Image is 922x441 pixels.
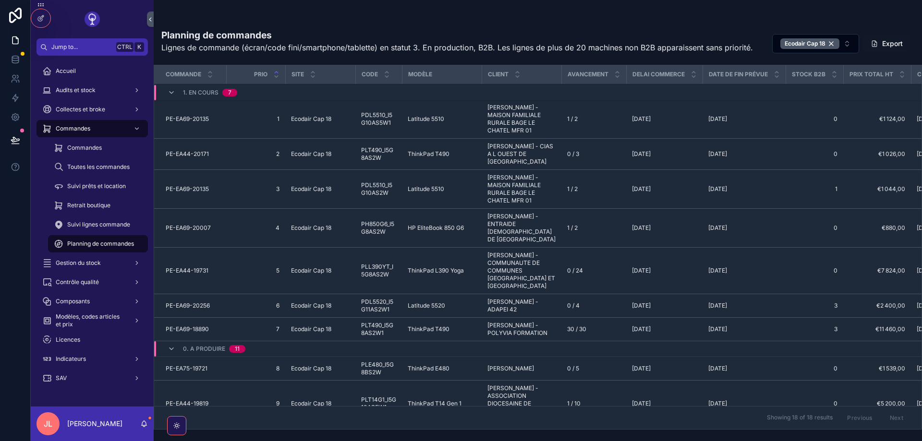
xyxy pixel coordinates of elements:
h1: Planning de commandes [161,29,753,42]
a: [DATE] [632,365,697,372]
span: PE-EA69-20135 [166,115,209,123]
a: PE-EA69-18890 [166,325,220,333]
span: HP EliteBook 850 G6 [408,224,464,232]
a: Ecodair Cap 18 [291,325,350,333]
span: Ctrl [116,42,133,52]
span: Ecodair Cap 18 [291,400,331,407]
a: SAV [36,369,148,387]
a: [PERSON_NAME] - ENTRAIDE [DEMOGRAPHIC_DATA] DE [GEOGRAPHIC_DATA] [487,213,556,243]
span: 1 / 2 [567,185,578,193]
a: Licences [36,331,148,348]
span: [DATE] [708,302,727,310]
a: ThinkPad E480 [408,365,476,372]
span: [DATE] [708,185,727,193]
a: PE-EA44-20171 [166,150,220,158]
a: PLE480_I5G8BS2W [361,361,396,376]
a: Composants [36,293,148,310]
span: Ecodair Cap 18 [291,185,331,193]
a: [DATE] [632,150,697,158]
span: [PERSON_NAME] - CIAS A L OUEST DE [GEOGRAPHIC_DATA] [487,143,556,166]
span: €11 460,00 [849,325,905,333]
span: ThinkPad T14 Gen 1 [408,400,461,407]
span: 1 / 2 [567,115,578,123]
a: Collectes et broke [36,101,148,118]
a: 0 [791,400,837,407]
span: [DATE] [632,115,651,123]
span: Ecodair Cap 18 [291,267,331,274]
a: [DATE] [632,267,697,274]
span: Ecodair Cap 18 [291,150,331,158]
span: ThinkPad L390 Yoga [408,267,464,274]
a: Indicateurs [36,350,148,368]
a: €1 124,00 [849,115,905,123]
a: 3 [791,302,837,310]
a: Suivi prêts et location [48,178,148,195]
a: 4 [232,224,279,232]
span: [DATE] [632,400,651,407]
button: Select Button [772,34,859,53]
span: Modèle [408,71,432,78]
span: Suivi prêts et location [67,182,126,190]
a: PE-EA44-19819 [166,400,220,407]
a: Modèles, codes articles et prix [36,312,148,329]
span: Indicateurs [56,355,86,363]
a: Toutes les commandes [48,158,148,176]
span: Composants [56,298,90,305]
a: 3 [232,185,279,193]
span: PE-EA69-20007 [166,224,211,232]
a: 0 / 3 [567,150,620,158]
a: PH850G6_I5G8AS2W [361,220,396,236]
span: PE-EA44-19819 [166,400,208,407]
a: Ecodair Cap 18 [291,302,350,310]
span: Audits et stock [56,86,96,94]
a: [DATE] [632,115,697,123]
a: [PERSON_NAME] [487,365,556,372]
button: Jump to...CtrlK [36,38,148,56]
a: €1 026,00 [849,150,905,158]
span: 6 [232,302,279,310]
a: [DATE] [708,325,780,333]
span: 3 [791,325,837,333]
a: Audits et stock [36,82,148,99]
span: 2 [232,150,279,158]
span: Site [291,71,304,78]
a: 0 [791,365,837,372]
span: Licences [56,336,80,344]
a: 1 / 10 [567,400,620,407]
span: PLT14G1_I5G10AS5W1 [361,396,396,411]
span: [PERSON_NAME] - ADAPEI 42 [487,298,556,313]
span: Ecodair Cap 18 [291,115,331,123]
a: 30 / 30 [567,325,620,333]
a: [DATE] [708,302,780,310]
a: PLT490_I5G8AS2W1 [361,322,396,337]
span: 1 / 10 [567,400,581,407]
a: [DATE] [708,185,780,193]
a: PE-EA69-20135 [166,185,220,193]
a: [PERSON_NAME] - MAISON FAMILIALE RURALE BAGE LE CHATEL MFR 01 [487,174,556,204]
span: [DATE] [632,150,651,158]
span: 1. En cours [183,88,218,96]
a: ThinkPad T490 [408,325,476,333]
button: Export [863,35,910,52]
span: 0 / 4 [567,302,580,310]
a: Retrait boutique [48,197,148,214]
span: 1 / 2 [567,224,578,232]
span: Client [488,71,509,78]
span: [DATE] [708,325,727,333]
a: 0 [791,115,837,123]
span: €1 539,00 [849,365,905,372]
span: Commande [166,71,201,78]
span: [DATE] [632,302,651,310]
span: Showing 18 of 18 results [767,414,833,422]
span: 1 [791,185,837,193]
a: PE-EA69-20007 [166,224,220,232]
span: Commandes [67,144,102,152]
a: PE-EA69-20135 [166,115,220,123]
